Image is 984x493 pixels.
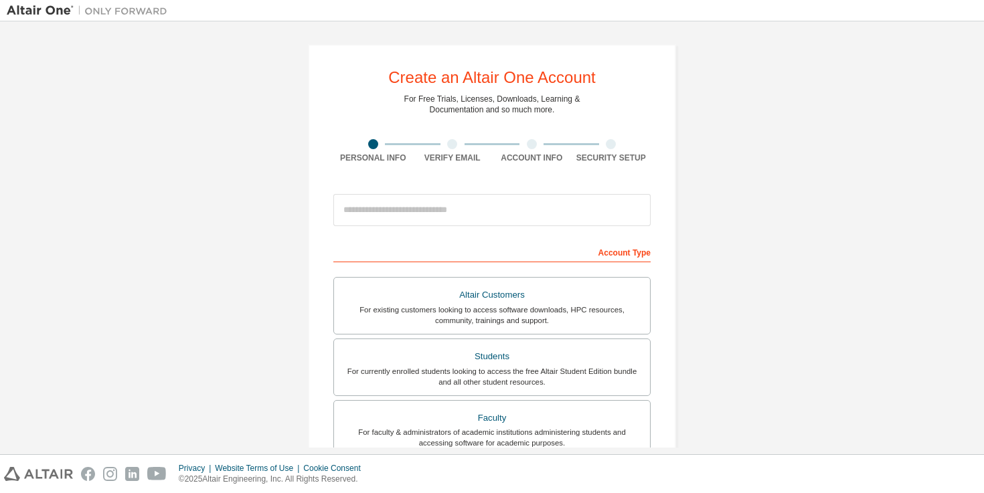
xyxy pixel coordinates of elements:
[342,347,642,366] div: Students
[4,467,73,481] img: altair_logo.svg
[492,153,572,163] div: Account Info
[7,4,174,17] img: Altair One
[342,366,642,387] div: For currently enrolled students looking to access the free Altair Student Edition bundle and all ...
[125,467,139,481] img: linkedin.svg
[333,153,413,163] div: Personal Info
[572,153,651,163] div: Security Setup
[342,427,642,448] div: For faculty & administrators of academic institutions administering students and accessing softwa...
[303,463,368,474] div: Cookie Consent
[147,467,167,481] img: youtube.svg
[388,70,596,86] div: Create an Altair One Account
[404,94,580,115] div: For Free Trials, Licenses, Downloads, Learning & Documentation and so much more.
[179,463,215,474] div: Privacy
[81,467,95,481] img: facebook.svg
[342,286,642,304] div: Altair Customers
[413,153,493,163] div: Verify Email
[179,474,369,485] p: © 2025 Altair Engineering, Inc. All Rights Reserved.
[215,463,303,474] div: Website Terms of Use
[333,241,651,262] div: Account Type
[342,409,642,427] div: Faculty
[342,304,642,326] div: For existing customers looking to access software downloads, HPC resources, community, trainings ...
[103,467,117,481] img: instagram.svg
